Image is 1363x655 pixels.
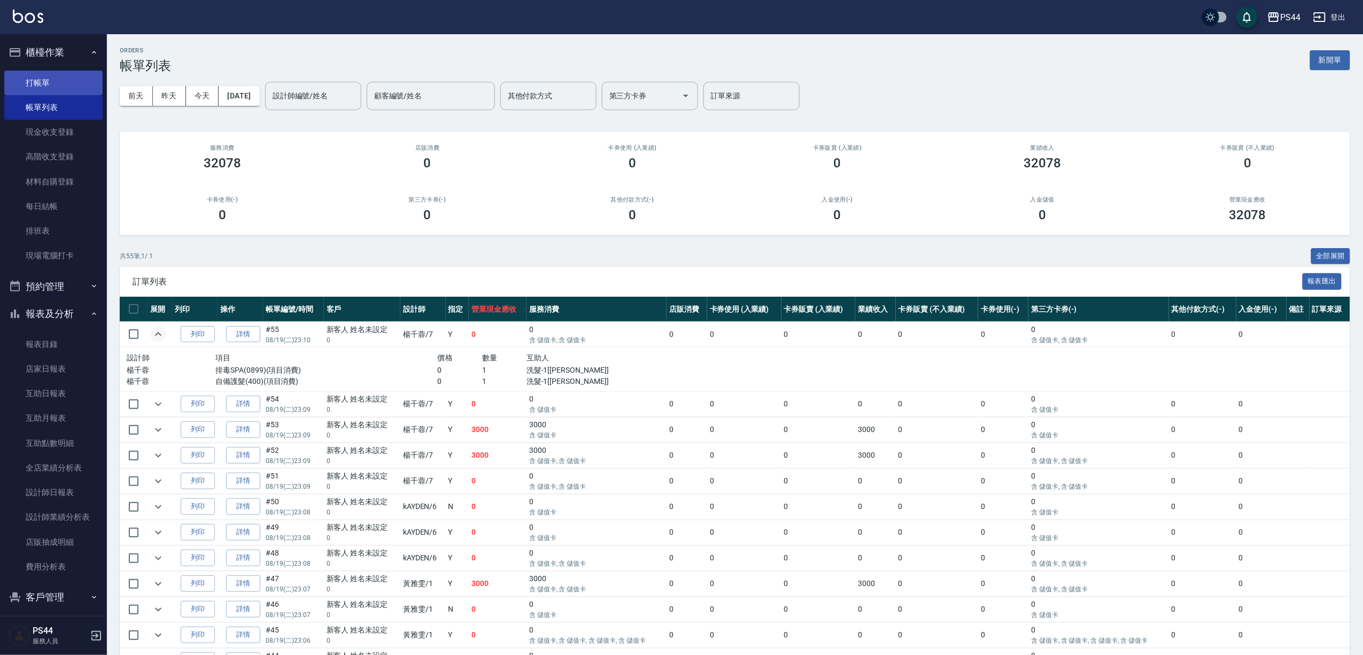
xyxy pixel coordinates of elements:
td: 0 [526,322,667,347]
button: PS44 [1263,6,1305,28]
td: Y [446,545,469,571]
td: 0 [978,391,1028,417]
h5: PS44 [33,626,87,636]
td: 楊千蓉 /7 [400,417,446,442]
button: 列印 [181,396,215,412]
a: 材料自購登錄 [4,169,103,194]
td: 0 [781,545,856,571]
button: 登出 [1309,7,1350,27]
th: 列印 [172,297,218,322]
th: 入金使用(-) [1236,297,1287,322]
td: #51 [263,468,323,494]
button: 列印 [181,473,215,489]
a: 報表匯出 [1303,276,1342,286]
p: 含 儲值卡, 含 儲值卡 [529,559,664,568]
p: 楊千蓉 [127,376,215,387]
td: 楊千蓉 /7 [400,468,446,494]
td: Y [446,443,469,468]
td: 0 [1028,391,1168,417]
p: 含 儲值卡 [1031,533,1166,543]
td: Y [446,520,469,545]
td: 3000 [855,443,896,468]
a: 店家日報表 [4,357,103,381]
h3: 0 [424,207,431,222]
h2: 入金使用(-) [748,196,927,203]
th: 服務消費 [526,297,667,322]
td: kAYDEN /6 [400,520,446,545]
button: 列印 [181,447,215,464]
td: #47 [263,571,323,596]
td: #50 [263,494,323,519]
td: 0 [667,571,707,596]
th: 卡券販賣 (入業績) [781,297,856,322]
a: 每日結帳 [4,194,103,219]
td: 0 [1236,443,1287,468]
p: 0 [327,507,398,517]
button: expand row [150,473,166,489]
td: Y [446,322,469,347]
td: Y [446,468,469,494]
td: 0 [469,494,526,519]
a: 詳情 [226,601,260,618]
td: 0 [707,571,781,596]
td: 0 [781,494,856,519]
p: 0 [327,533,398,543]
td: Y [446,417,469,442]
td: 0 [707,545,781,571]
h3: 0 [834,207,841,222]
a: 新開單 [1310,55,1350,65]
th: 店販消費 [667,297,707,322]
p: 08/19 (二) 23:09 [266,482,321,491]
td: 0 [1169,520,1236,545]
td: 楊千蓉 /7 [400,391,446,417]
td: 0 [978,545,1028,571]
button: 列印 [181,601,215,618]
td: 0 [1169,391,1236,417]
td: 黃雅雯 /1 [400,571,446,596]
button: 新開單 [1310,50,1350,70]
td: 3000 [526,443,667,468]
td: 0 [707,322,781,347]
td: 0 [526,545,667,571]
h3: 帳單列表 [120,58,171,73]
td: 0 [896,520,979,545]
a: 費用分析表 [4,554,103,579]
td: 3000 [526,417,667,442]
h3: 0 [1244,156,1251,171]
p: 08/19 (二) 23:09 [266,430,321,440]
p: 含 儲值卡, 含 儲值卡 [529,335,664,345]
td: 0 [855,520,896,545]
p: 洗髮-1[[PERSON_NAME]] [526,365,660,376]
th: 營業現金應收 [469,297,526,322]
td: #53 [263,417,323,442]
td: 0 [978,322,1028,347]
td: 0 [978,520,1028,545]
p: 共 55 筆, 1 / 1 [120,251,153,261]
td: #52 [263,443,323,468]
p: 含 儲值卡, 含 儲值卡 [1031,482,1166,491]
td: 3000 [469,417,526,442]
td: 3000 [526,571,667,596]
td: 0 [667,468,707,494]
td: 0 [978,468,1028,494]
p: 08/19 (二) 23:10 [266,335,321,345]
h3: 0 [424,156,431,171]
p: 08/19 (二) 23:08 [266,559,321,568]
p: 0 [327,559,398,568]
p: 0 [327,430,398,440]
button: expand row [150,576,166,592]
p: 1 [482,376,526,387]
a: 詳情 [226,575,260,592]
a: 詳情 [226,550,260,566]
a: 高階收支登錄 [4,144,103,169]
h2: 店販消費 [338,144,517,151]
td: kAYDEN /6 [400,494,446,519]
td: 0 [1236,322,1287,347]
td: 0 [1169,322,1236,347]
td: 0 [896,322,979,347]
a: 詳情 [226,524,260,541]
button: expand row [150,396,166,412]
button: save [1236,6,1258,28]
a: 互助日報表 [4,381,103,406]
td: 0 [667,545,707,571]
